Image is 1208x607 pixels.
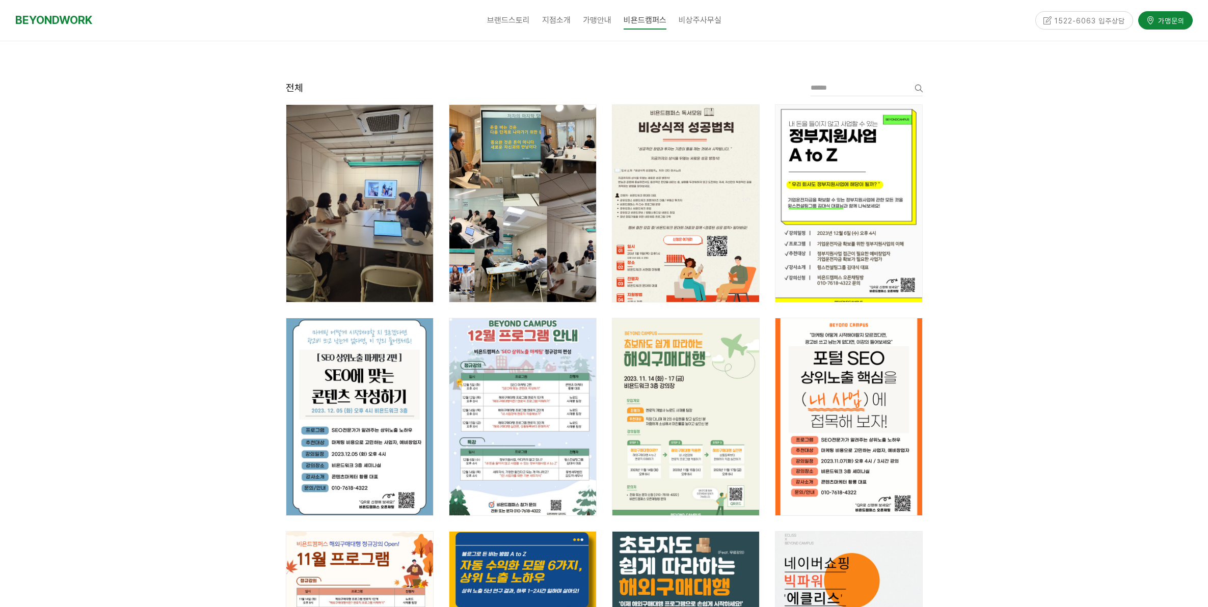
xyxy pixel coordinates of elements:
[1138,11,1193,29] a: 가맹문의
[673,8,728,33] a: 비상주사무실
[286,79,303,97] header: 전체
[542,15,571,25] span: 지점소개
[618,8,673,33] a: 비욘드캠퍼스
[577,8,618,33] a: 가맹안내
[583,15,611,25] span: 가맹안내
[481,8,536,33] a: 브랜드스토리
[1155,15,1185,25] span: 가맹문의
[536,8,577,33] a: 지점소개
[15,11,92,30] a: BEYONDWORK
[487,15,530,25] span: 브랜드스토리
[624,11,666,30] span: 비욘드캠퍼스
[679,15,721,25] span: 비상주사무실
